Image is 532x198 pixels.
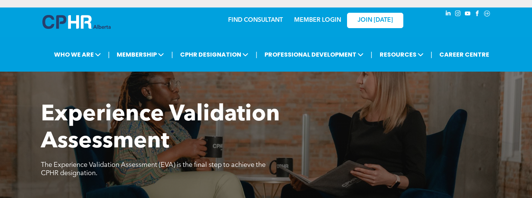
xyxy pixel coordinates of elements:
[108,47,110,62] li: |
[294,17,341,23] a: MEMBER LOGIN
[171,47,173,62] li: |
[463,9,472,19] a: youtube
[255,47,257,62] li: |
[377,48,426,61] span: RESOURCES
[42,15,111,29] img: A blue and white logo for cp alberta
[41,103,280,153] span: Experience Validation Assessment
[262,48,366,61] span: PROFESSIONAL DEVELOPMENT
[228,17,283,23] a: FIND CONSULTANT
[444,9,452,19] a: linkedin
[358,17,393,24] span: JOIN [DATE]
[41,162,266,177] span: The Experience Validation Assessment (EVA) is the final step to achieve the CPHR designation.
[437,48,491,61] a: CAREER CENTRE
[178,48,251,61] span: CPHR DESIGNATION
[52,48,103,61] span: WHO WE ARE
[483,9,491,19] a: Social network
[114,48,166,61] span: MEMBERSHIP
[454,9,462,19] a: instagram
[431,47,433,62] li: |
[347,13,403,28] a: JOIN [DATE]
[371,47,373,62] li: |
[473,9,481,19] a: facebook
